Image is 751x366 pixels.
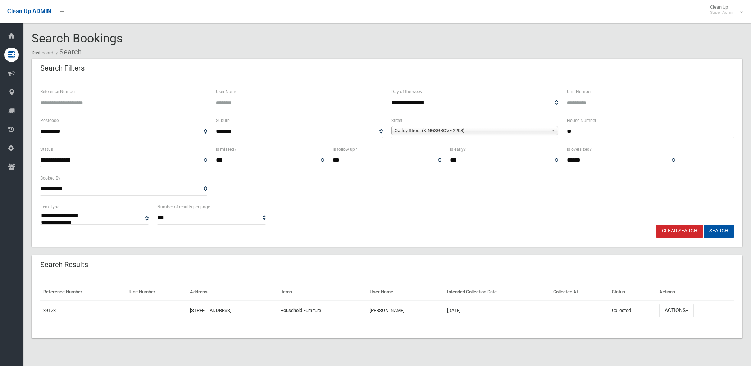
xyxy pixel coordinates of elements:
[40,174,60,182] label: Booked By
[187,284,277,300] th: Address
[157,203,210,211] label: Number of results per page
[391,88,422,96] label: Day of the week
[395,126,549,135] span: Oatley Street (KINGSGROVE 2208)
[656,225,703,238] a: Clear Search
[391,117,402,125] label: Street
[567,145,592,153] label: Is oversized?
[54,45,82,59] li: Search
[40,88,76,96] label: Reference Number
[32,61,93,75] header: Search Filters
[450,145,466,153] label: Is early?
[216,117,230,125] label: Suburb
[43,308,56,313] a: 39123
[609,284,656,300] th: Status
[40,203,59,211] label: Item Type
[40,117,59,125] label: Postcode
[190,308,231,313] a: [STREET_ADDRESS]
[32,31,123,45] span: Search Bookings
[656,284,734,300] th: Actions
[550,284,609,300] th: Collected At
[367,300,444,321] td: [PERSON_NAME]
[277,300,367,321] td: Household Furniture
[567,117,596,125] label: House Number
[216,145,236,153] label: Is missed?
[659,304,694,317] button: Actions
[567,88,592,96] label: Unit Number
[40,145,53,153] label: Status
[32,50,53,55] a: Dashboard
[706,4,742,15] span: Clean Up
[367,284,444,300] th: User Name
[704,225,734,238] button: Search
[216,88,237,96] label: User Name
[7,8,51,15] span: Clean Up ADMIN
[444,284,550,300] th: Intended Collection Date
[40,284,127,300] th: Reference Number
[127,284,187,300] th: Unit Number
[277,284,367,300] th: Items
[710,10,735,15] small: Super Admin
[609,300,656,321] td: Collected
[32,258,97,272] header: Search Results
[444,300,550,321] td: [DATE]
[333,145,357,153] label: Is follow up?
